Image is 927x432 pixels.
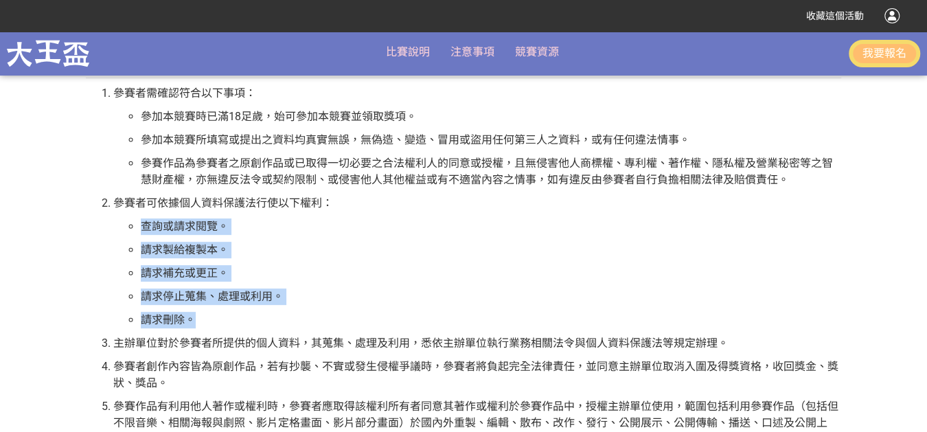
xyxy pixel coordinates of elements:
[386,45,430,58] span: 比賽說明
[7,35,89,72] img: 龍嚴大王盃
[113,335,841,352] p: 主辦單位對於參賽者所提供的個人資料，其蒐集、處理及利用，悉依主辦單位執行業務相關法令與個人資料保護法等規定辦理。
[141,155,841,188] p: 參賽作品為參賽者之原創作品或已取得一切必要之合法權利人的同意或授權，且無侵害他人商標權、專利權、著作權、隱私權及營業秘密等之智慧財產權，亦無違反法令或契約限制、或侵害他人其他權益或有不適當內容之...
[113,195,841,212] p: 參賽者可依據個人資料保護法行使以下權利：
[515,45,559,58] a: 競賽資源
[849,40,920,67] button: 我要報名
[141,132,841,148] p: 參加本競賽所填寫或提出之資料均真實無誤，無偽造、變造、冒用或盜用任何第三人之資料，或有任何違法情事。
[141,312,841,328] p: 請求刪除。
[806,10,864,21] span: 收藏這個活動
[141,265,841,282] p: 請求補充或更正。
[141,218,841,235] p: 查詢或請求閱覽。
[113,359,841,391] p: 參賽者創作內容皆為原創作品，若有抄襲、不實或發生侵權爭議時，參賽者將負起完全法律責任，並同意主辦單位取消入圍及得獎資格，收回獎金、獎狀、獎品。
[141,109,841,125] p: 參加本競賽時已滿18足歲，始可參加本競賽並領取獎項。
[141,242,841,258] p: 請求製給複製本。
[113,85,841,102] p: 參賽者需確認符合以下事項：
[450,45,494,58] a: 注意事項
[141,288,841,305] p: 請求停止蒐集、處理或利用。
